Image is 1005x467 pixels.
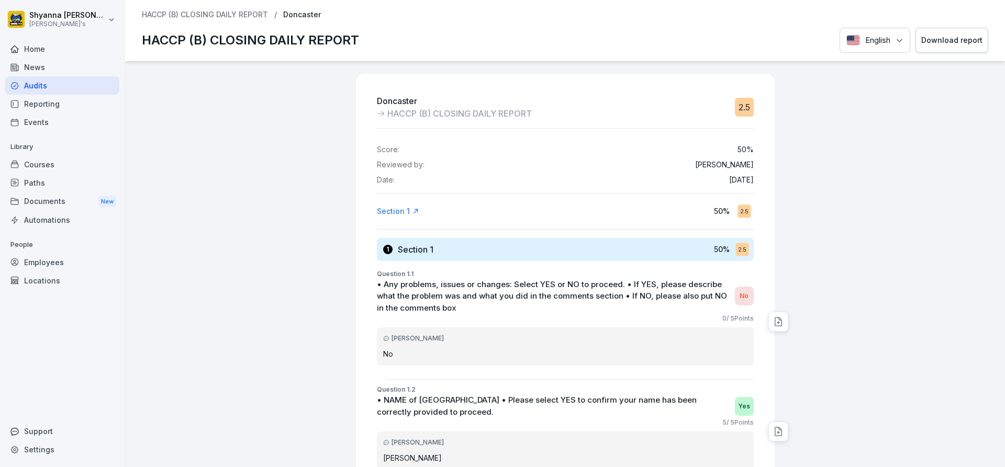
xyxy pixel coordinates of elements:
[738,204,751,218] div: 2.5
[383,438,747,447] div: [PERSON_NAME]
[377,394,730,418] p: • NAME of [GEOGRAPHIC_DATA] • Please select YES to confirm your name has been correctly provided ...
[142,31,359,50] p: HACCP (B) CLOSING DAILY REPORT
[722,418,754,427] p: 5 / 5 Points
[840,28,910,53] button: Language
[729,176,754,185] p: [DATE]
[5,271,119,290] a: Locations
[5,76,119,95] a: Audits
[5,253,119,271] a: Employees
[377,385,754,394] p: Question 1.2
[735,287,754,305] div: No
[5,236,119,253] p: People
[377,279,730,314] p: • Any problems, issues or changes: Select YES or NO to proceed. • If YES, please describe what th...
[5,192,119,211] a: DocumentsNew
[377,206,419,217] a: Section 1
[735,397,754,416] div: Yes
[5,440,119,459] a: Settings
[29,11,106,20] p: Shyanna [PERSON_NAME]
[695,161,754,169] p: [PERSON_NAME]
[5,422,119,440] div: Support
[377,176,395,185] p: Date:
[5,95,119,113] a: Reporting
[714,206,730,217] p: 50 %
[846,35,860,45] img: English
[714,244,730,255] p: 50 %
[283,10,321,19] p: Doncaster
[865,35,890,47] p: English
[5,40,119,58] a: Home
[383,452,747,463] p: [PERSON_NAME]
[5,174,119,192] a: Paths
[5,192,119,211] div: Documents
[722,314,754,323] p: 0 / 5 Points
[735,98,754,117] div: 2.5
[377,95,532,107] p: Doncaster
[735,243,749,256] div: 2.5
[398,244,433,255] h3: Section 1
[5,139,119,155] p: Library
[377,161,425,169] p: Reviewed by:
[5,155,119,174] a: Courses
[274,10,277,19] p: /
[383,348,747,359] p: No
[5,211,119,229] a: Automations
[142,10,268,19] a: HACCP (B) CLOSING DAILY REPORT
[29,20,106,28] p: [PERSON_NAME]'s
[387,107,532,120] p: HACCP (B) CLOSING DAILY REPORT
[377,269,754,279] p: Question 1.1
[377,145,399,154] p: Score:
[383,245,393,254] div: 1
[383,334,747,343] div: [PERSON_NAME]
[5,113,119,131] a: Events
[915,28,988,53] button: Download report
[921,35,982,46] div: Download report
[738,145,754,154] p: 50 %
[98,196,116,208] div: New
[5,58,119,76] a: News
